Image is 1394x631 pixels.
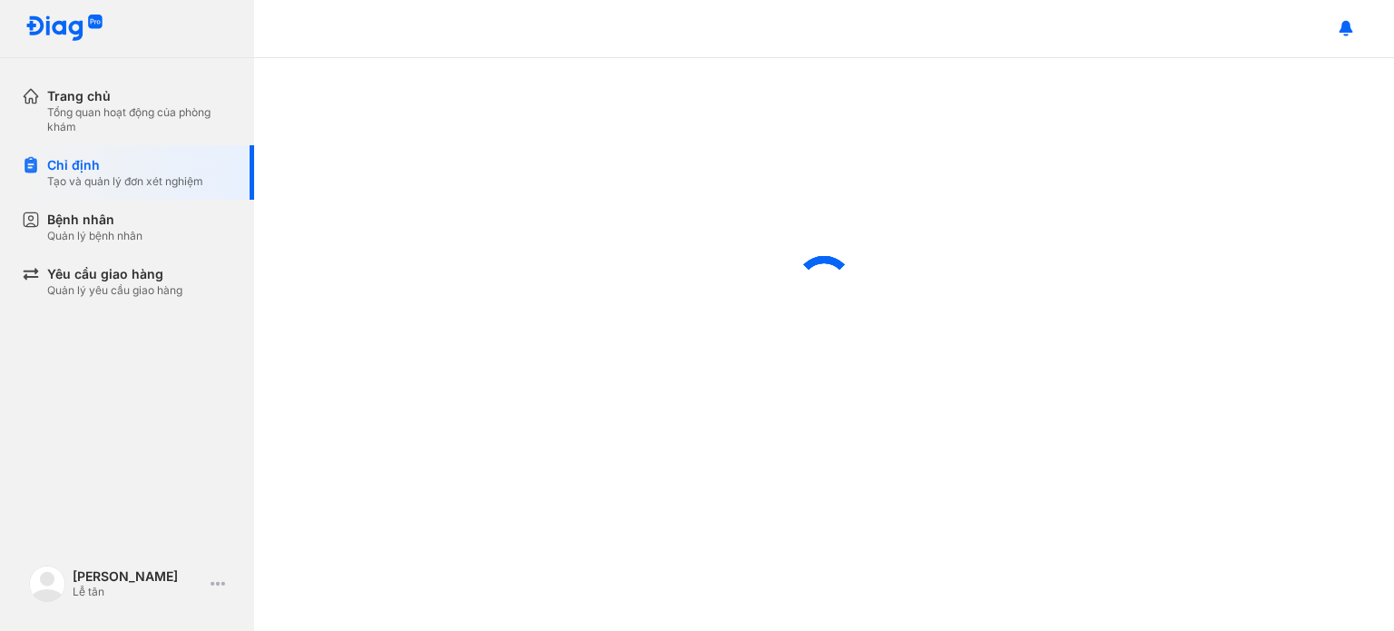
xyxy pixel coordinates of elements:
div: Yêu cầu giao hàng [47,265,182,283]
div: Quản lý yêu cầu giao hàng [47,283,182,298]
div: Quản lý bệnh nhân [47,229,142,243]
img: logo [29,566,65,602]
img: logo [25,15,103,43]
div: Tạo và quản lý đơn xét nghiệm [47,174,203,189]
div: Trang chủ [47,87,232,105]
div: Chỉ định [47,156,203,174]
div: Bệnh nhân [47,211,142,229]
div: [PERSON_NAME] [73,568,203,585]
div: Lễ tân [73,585,203,599]
div: Tổng quan hoạt động của phòng khám [47,105,232,134]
